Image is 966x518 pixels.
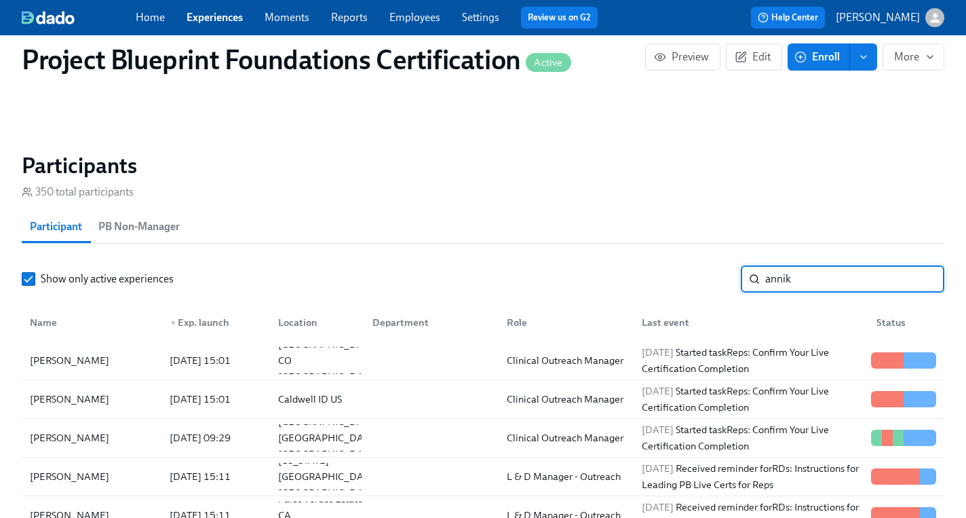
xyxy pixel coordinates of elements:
[850,43,877,71] button: enroll
[22,185,134,200] div: 350 total participants
[642,385,674,397] span: [DATE]
[98,217,180,236] span: PB Non-Manager
[164,352,267,369] div: [DATE] 15:01
[24,309,159,336] div: Name
[136,11,165,24] a: Home
[164,391,267,407] div: [DATE] 15:01
[636,460,866,493] div: Received reminder for RDs: Instructions for Leading PB Live Certs for Reps
[462,11,499,24] a: Settings
[642,346,674,358] span: [DATE]
[631,309,866,336] div: Last event
[642,462,674,475] span: [DATE]
[22,11,75,24] img: dado
[273,413,383,462] div: [GEOGRAPHIC_DATA] [GEOGRAPHIC_DATA] [GEOGRAPHIC_DATA]
[24,314,159,331] div: Name
[797,50,840,64] span: Enroll
[273,336,383,385] div: [GEOGRAPHIC_DATA] CO [GEOGRAPHIC_DATA]
[737,50,771,64] span: Edit
[187,11,243,24] a: Experiences
[788,43,850,71] button: Enroll
[758,11,818,24] span: Help Center
[526,58,571,68] span: Active
[657,50,709,64] span: Preview
[883,43,944,71] button: More
[389,11,440,24] a: Employees
[164,314,267,331] div: Exp. launch
[164,430,267,446] div: [DATE] 09:29
[22,458,944,496] div: [PERSON_NAME][DATE] 15:11[US_STATE] [GEOGRAPHIC_DATA] [GEOGRAPHIC_DATA]L & D Manager - Outreach[D...
[273,452,383,501] div: [US_STATE] [GEOGRAPHIC_DATA] [GEOGRAPHIC_DATA]
[642,501,674,513] span: [DATE]
[22,11,136,24] a: dado
[164,468,267,485] div: [DATE] 15:11
[24,352,159,369] div: [PERSON_NAME]
[22,152,944,179] h2: Participants
[362,309,496,336] div: Department
[501,468,630,485] div: L & D Manager - Outreach
[501,352,630,369] div: Clinical Outreach Manager
[170,320,176,327] span: ▼
[636,422,866,454] div: Started task Reps: Confirm Your Live Certification Completion
[501,391,630,407] div: Clinical Outreach Manager
[30,217,82,236] span: Participant
[636,314,866,331] div: Last event
[836,10,920,25] p: [PERSON_NAME]
[22,43,571,76] h1: Project Blueprint Foundations Certification
[645,43,720,71] button: Preview
[636,383,866,415] div: Started task Reps: Confirm Your Live Certification Completion
[331,11,368,24] a: Reports
[501,314,630,331] div: Role
[751,7,825,29] button: Help Center
[24,430,159,446] div: [PERSON_NAME]
[496,309,630,336] div: Role
[521,7,598,29] button: Review us on G2
[367,314,496,331] div: Department
[22,341,944,380] div: [PERSON_NAME][DATE] 15:01[GEOGRAPHIC_DATA] CO [GEOGRAPHIC_DATA]Clinical Outreach Manager[DATE] St...
[894,50,933,64] span: More
[726,43,782,71] button: Edit
[836,8,944,27] button: [PERSON_NAME]
[22,380,944,419] div: [PERSON_NAME][DATE] 15:01Caldwell ID USClinical Outreach Manager[DATE] Started taskReps: Confirm ...
[24,468,159,485] div: [PERSON_NAME]
[41,272,174,286] span: Show only active experiences
[24,391,159,407] div: [PERSON_NAME]
[501,430,630,446] div: Clinical Outreach Manager
[642,424,674,436] span: [DATE]
[866,309,942,336] div: Status
[265,11,309,24] a: Moments
[267,309,362,336] div: Location
[871,314,942,331] div: Status
[528,11,591,24] a: Review us on G2
[273,391,362,407] div: Caldwell ID US
[22,419,944,458] div: [PERSON_NAME][DATE] 09:29[GEOGRAPHIC_DATA] [GEOGRAPHIC_DATA] [GEOGRAPHIC_DATA]Clinical Outreach M...
[273,314,362,331] div: Location
[765,265,944,293] input: Search by name
[636,344,866,377] div: Started task Reps: Confirm Your Live Certification Completion
[159,309,267,336] div: ▼Exp. launch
